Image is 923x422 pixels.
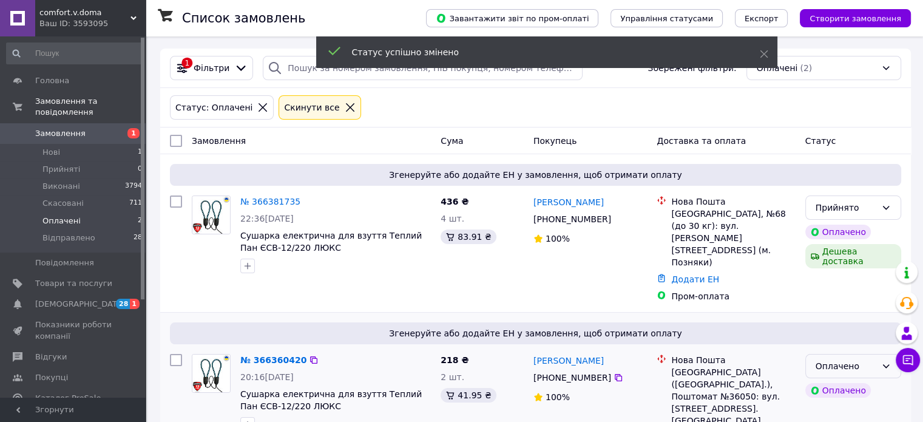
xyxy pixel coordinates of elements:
span: Фільтри [194,62,229,74]
a: [PERSON_NAME] [533,355,604,367]
div: [PHONE_NUMBER] [531,211,614,228]
span: comfort.v.doma [39,7,130,18]
span: Відправлено [42,233,95,243]
span: Управління статусами [620,14,713,23]
div: Cкинути все [282,101,342,114]
span: Показники роботи компанії [35,319,112,341]
span: Товари та послуги [35,278,112,289]
span: 1 [138,147,142,158]
span: Скасовані [42,198,84,209]
span: Згенеруйте або додайте ЕН у замовлення, щоб отримати оплату [175,169,896,181]
div: Оплачено [816,359,876,373]
span: Експорт [745,14,779,23]
div: [GEOGRAPHIC_DATA], №68 (до 30 кг): вул. [PERSON_NAME][STREET_ADDRESS] (м. Позняки) [671,208,795,268]
div: 41.95 ₴ [441,388,496,403]
a: Сушарка електрична для взуття Теплий Пан ЄСВ-12/220 ЛЮКС [240,231,422,253]
span: Замовлення та повідомлення [35,96,146,118]
div: Пром-оплата [671,290,795,302]
span: Головна [35,75,69,86]
div: Статус успішно змінено [352,46,729,58]
img: Фото товару [192,196,230,234]
span: Замовлення [192,136,246,146]
span: Покупець [533,136,576,146]
span: Статус [805,136,836,146]
span: Створити замовлення [810,14,901,23]
span: Покупці [35,372,68,383]
span: 100% [546,392,570,402]
div: Нова Пошта [671,196,795,208]
span: 711 [129,198,142,209]
div: Статус: Оплачені [173,101,255,114]
div: Дешева доставка [805,244,901,268]
input: Пошук [6,43,143,64]
span: 2 шт. [441,372,464,382]
div: Оплачено [805,383,871,398]
span: 1 [130,299,140,309]
h1: Список замовлень [182,11,305,26]
button: Чат з покупцем [896,348,920,372]
a: Фото товару [192,196,231,234]
div: Оплачено [805,225,871,239]
span: 3794 [125,181,142,192]
span: 2 [138,216,142,226]
span: Завантажити звіт по пром-оплаті [436,13,589,24]
span: Прийняті [42,164,80,175]
a: № 366381735 [240,197,300,206]
span: Оплачені [42,216,81,226]
span: 22:36[DATE] [240,214,294,223]
a: Сушарка електрична для взуття Теплий Пан ЄСВ-12/220 ЛЮКС [240,389,422,411]
span: 20:16[DATE] [240,372,294,382]
a: № 366360420 [240,355,306,365]
span: Cума [441,136,463,146]
span: 1 [127,128,140,138]
span: 436 ₴ [441,197,468,206]
div: 83.91 ₴ [441,230,496,244]
span: Доставка та оплата [657,136,746,146]
span: 0 [138,164,142,175]
span: Згенеруйте або додайте ЕН у замовлення, щоб отримати оплату [175,327,896,339]
span: Виконані [42,181,80,192]
span: 100% [546,234,570,243]
span: 218 ₴ [441,355,468,365]
span: 28 [134,233,142,243]
a: Фото товару [192,354,231,393]
span: Замовлення [35,128,86,139]
div: Ваш ID: 3593095 [39,18,146,29]
span: Нові [42,147,60,158]
span: [DEMOGRAPHIC_DATA] [35,299,125,310]
button: Завантажити звіт по пром-оплаті [426,9,598,27]
div: Прийнято [816,201,876,214]
button: Експорт [735,9,788,27]
button: Управління статусами [610,9,723,27]
span: Каталог ProSale [35,393,101,404]
span: (2) [800,63,812,73]
div: Нова Пошта [671,354,795,366]
a: Створити замовлення [788,13,911,22]
a: [PERSON_NAME] [533,196,604,208]
span: 4 шт. [441,214,464,223]
div: [PHONE_NUMBER] [531,369,614,386]
a: Додати ЕН [671,274,719,284]
span: Повідомлення [35,257,94,268]
img: Фото товару [192,355,230,392]
span: 28 [116,299,130,309]
span: Відгуки [35,352,67,362]
button: Створити замовлення [800,9,911,27]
